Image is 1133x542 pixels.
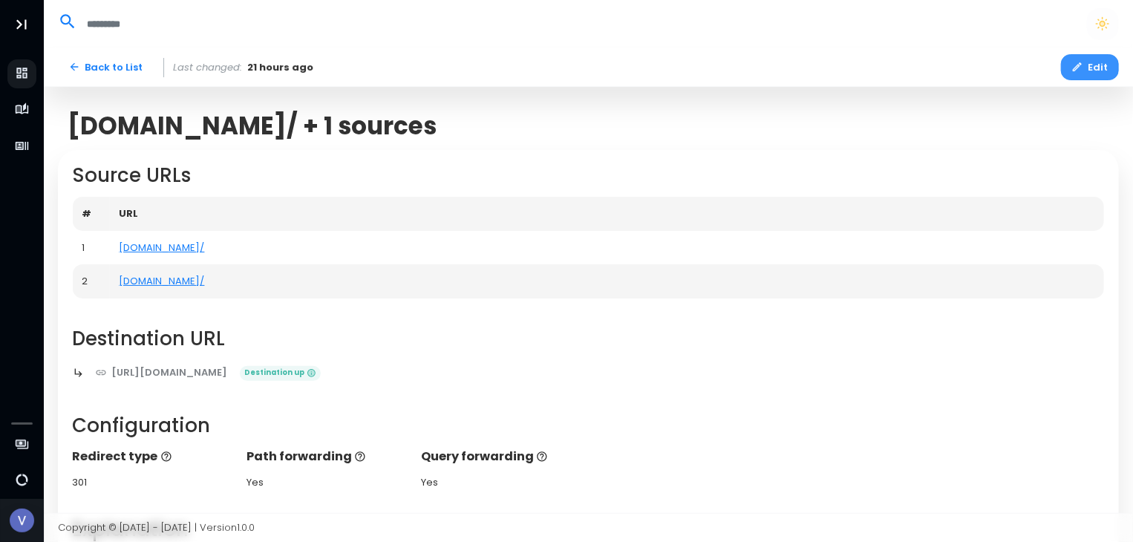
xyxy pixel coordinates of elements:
[1061,54,1119,80] button: Edit
[246,475,406,490] div: Yes
[82,241,100,255] div: 1
[7,10,36,39] button: Toggle Aside
[73,414,1105,437] h2: Configuration
[120,241,205,255] a: [DOMAIN_NAME]/
[421,475,581,490] div: Yes
[110,197,1105,231] th: URL
[246,448,406,466] p: Path forwarding
[73,475,232,490] div: 301
[73,164,1105,187] h2: Source URLs
[240,366,321,381] span: Destination up
[58,520,255,535] span: Copyright © [DATE] - [DATE] | Version 1.0.0
[73,448,232,466] p: Redirect type
[174,60,243,75] span: Last changed:
[73,327,1105,350] h2: Destination URL
[120,274,205,288] a: [DOMAIN_NAME]/
[85,360,238,386] a: [URL][DOMAIN_NAME]
[247,60,313,75] span: 21 hours ago
[73,197,110,231] th: #
[421,448,581,466] p: Query forwarding
[82,274,100,289] div: 2
[68,111,437,140] span: [DOMAIN_NAME]/ + 1 sources
[58,54,154,80] a: Back to List
[10,509,34,533] img: Avatar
